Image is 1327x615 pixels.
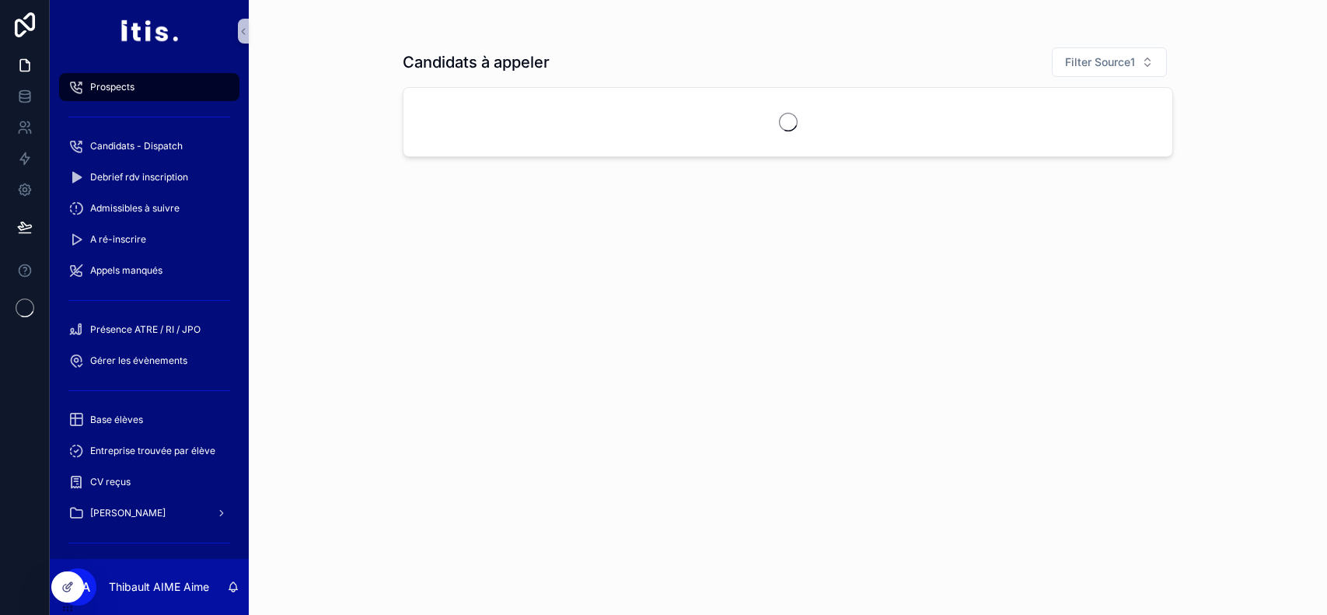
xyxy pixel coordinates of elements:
span: Entreprise trouvée par élève [90,445,215,457]
a: Prospects [59,73,239,101]
a: CV reçus [59,468,239,496]
span: Appels manqués [90,264,162,277]
span: Admissibles à suivre [90,202,180,215]
a: Appels manqués [59,257,239,285]
a: [PERSON_NAME] [59,499,239,527]
button: Select Button [1052,47,1167,77]
img: App logo [120,19,178,44]
span: A ré-inscrire [90,233,146,246]
span: Gérer les évènements [90,355,187,367]
a: Présence ATRE / RI / JPO [59,316,239,344]
span: Présence ATRE / RI / JPO [90,323,201,336]
p: Thibault AIME Aime [109,579,209,595]
a: Entreprise trouvée par élève [59,437,239,465]
a: A ré-inscrire [59,225,239,253]
span: Prospects [90,81,134,93]
span: [PERSON_NAME] [90,507,166,519]
a: Base élèves [59,406,239,434]
a: Gérer les évènements [59,347,239,375]
a: Admissibles à suivre [59,194,239,222]
span: Candidats - Dispatch [90,140,183,152]
span: Filter Source1 [1065,54,1135,70]
h1: Candidats à appeler [403,51,550,73]
span: Base élèves [90,414,143,426]
a: Candidats - Dispatch [59,132,239,160]
span: Debrief rdv inscription [90,171,188,183]
span: CV reçus [90,476,131,488]
a: Debrief rdv inscription [59,163,239,191]
div: scrollable content [50,62,249,559]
